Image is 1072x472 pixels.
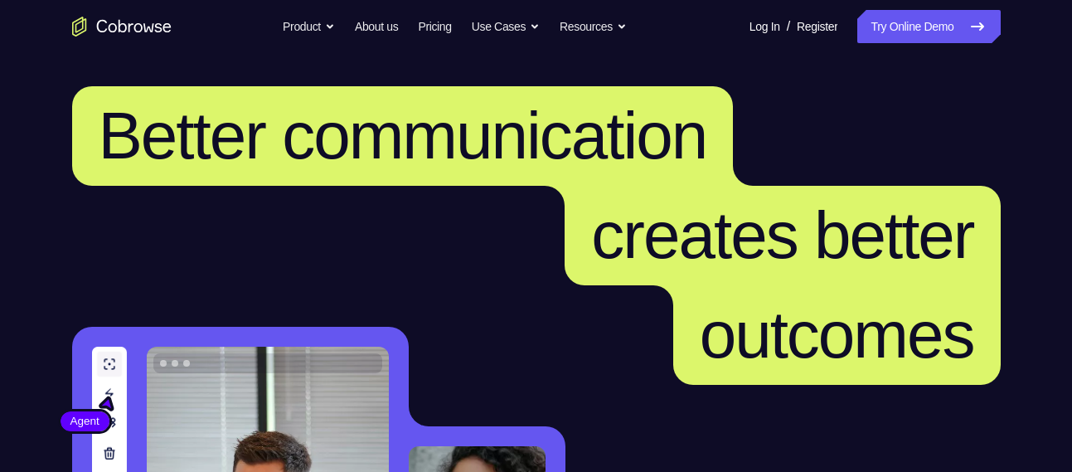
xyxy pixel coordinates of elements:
a: About us [355,10,398,43]
span: Agent [61,413,109,430]
button: Use Cases [472,10,540,43]
span: Better communication [99,99,707,173]
button: Resources [560,10,627,43]
span: creates better [591,198,973,272]
a: Register [797,10,837,43]
a: Try Online Demo [857,10,1000,43]
button: Product [283,10,335,43]
a: Pricing [418,10,451,43]
a: Log In [749,10,780,43]
a: Go to the home page [72,17,172,36]
span: outcomes [700,298,974,372]
span: / [787,17,790,36]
